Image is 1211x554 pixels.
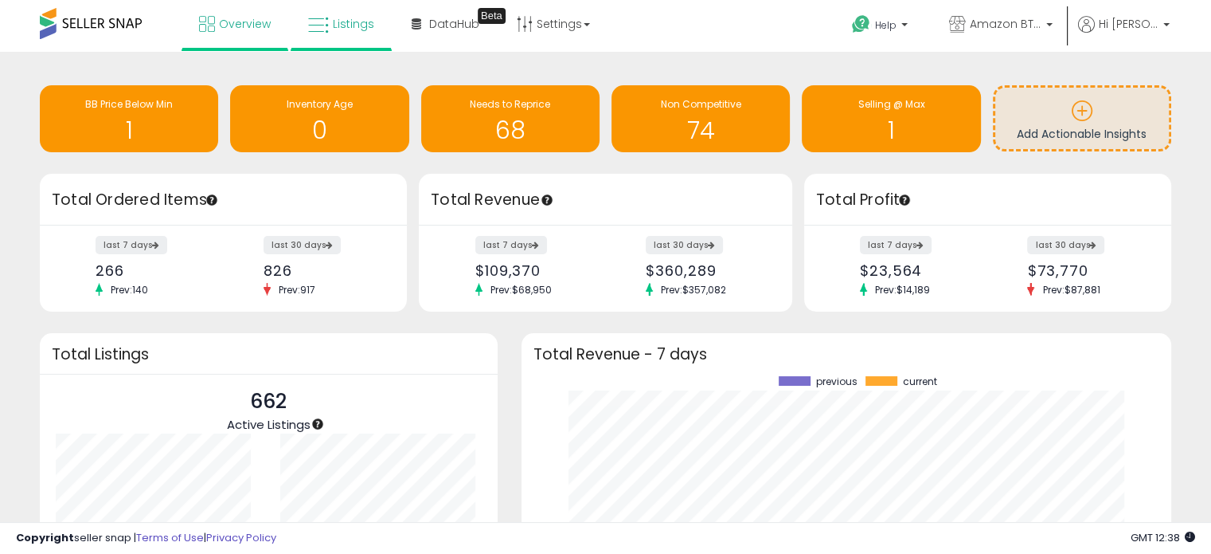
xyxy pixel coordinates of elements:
div: $73,770 [1027,262,1143,279]
label: last 7 days [860,236,932,254]
span: Selling @ Max [857,97,924,111]
a: Help [839,2,924,52]
div: Tooltip anchor [478,8,506,24]
span: DataHub [429,16,479,32]
label: last 7 days [475,236,547,254]
span: Inventory Age [287,97,353,111]
h1: 74 [619,117,782,143]
h3: Total Revenue [431,189,780,211]
div: Tooltip anchor [205,193,219,207]
div: 826 [264,262,379,279]
div: $109,370 [475,262,594,279]
span: Prev: $68,950 [482,283,560,297]
h1: 68 [429,117,592,143]
h3: Total Ordered Items [52,189,395,211]
div: Tooltip anchor [897,193,912,207]
div: $23,564 [860,262,975,279]
span: BB Price Below Min [85,97,173,111]
span: current [903,376,937,387]
span: Overview [219,16,271,32]
h1: 0 [238,117,400,143]
span: Prev: 140 [103,283,156,297]
a: Needs to Reprice 68 [421,85,600,152]
span: Amazon BTG [970,16,1041,32]
a: Non Competitive 74 [611,85,790,152]
a: Privacy Policy [206,530,276,545]
span: Prev: $87,881 [1034,283,1107,297]
span: 2025-09-11 12:38 GMT [1131,530,1195,545]
h1: 1 [48,117,210,143]
h1: 1 [810,117,972,143]
span: Add Actionable Insights [1017,126,1147,142]
span: Needs to Reprice [470,97,550,111]
span: Help [875,18,897,32]
h3: Total Listings [52,348,486,360]
span: Active Listings [227,416,311,433]
a: BB Price Below Min 1 [40,85,218,152]
a: Hi [PERSON_NAME] [1078,16,1170,52]
div: Tooltip anchor [540,193,554,207]
div: seller snap | | [16,531,276,546]
h3: Total Profit [816,189,1159,211]
p: 662 [227,387,311,417]
span: Prev: 917 [271,283,323,297]
span: Prev: $357,082 [653,283,734,297]
span: Prev: $14,189 [867,283,938,297]
a: Terms of Use [136,530,204,545]
strong: Copyright [16,530,74,545]
div: Tooltip anchor [311,417,325,431]
div: $360,289 [646,262,764,279]
a: Selling @ Max 1 [802,85,980,152]
a: Add Actionable Insights [995,88,1169,149]
label: last 30 days [646,236,723,254]
i: Get Help [851,14,871,34]
span: Hi [PERSON_NAME] [1099,16,1158,32]
div: 266 [96,262,211,279]
span: previous [816,376,857,387]
label: last 7 days [96,236,167,254]
span: Non Competitive [661,97,741,111]
h3: Total Revenue - 7 days [533,348,1159,360]
label: last 30 days [264,236,341,254]
label: last 30 days [1027,236,1104,254]
a: Inventory Age 0 [230,85,408,152]
span: Listings [333,16,374,32]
